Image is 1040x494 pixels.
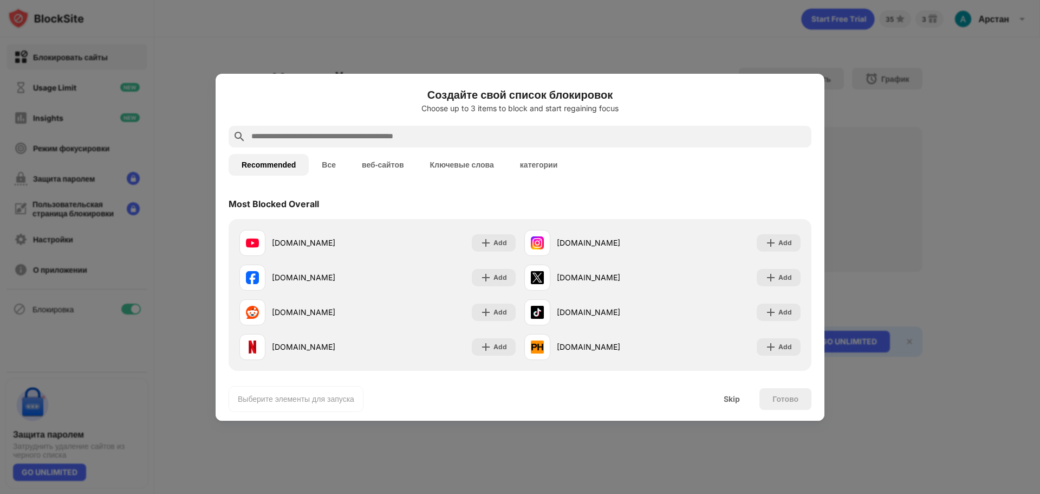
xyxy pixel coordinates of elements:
div: [DOMAIN_NAME] [272,272,378,283]
div: Add [778,238,792,248]
div: [DOMAIN_NAME] [272,306,378,318]
img: favicons [246,341,259,354]
img: favicons [531,236,544,249]
div: Most Blocked Overall [229,198,319,209]
div: [DOMAIN_NAME] [557,306,662,318]
img: favicons [246,236,259,249]
button: Ключевые слова [417,154,507,176]
div: [DOMAIN_NAME] [272,341,378,352]
button: веб-сайтов [349,154,417,176]
div: [DOMAIN_NAME] [272,237,378,248]
div: Add [493,342,507,352]
div: Add [778,307,792,318]
button: Recommended [229,154,309,176]
div: Add [778,272,792,283]
h6: Создайте свой список блокировок [229,87,811,103]
button: категории [507,154,570,176]
img: favicons [246,306,259,319]
img: favicons [531,306,544,319]
div: Выберите элементы для запуска [238,394,354,405]
button: Все [309,154,349,176]
img: favicons [246,271,259,284]
div: Choose up to 3 items to block and start regaining focus [229,104,811,113]
div: Add [778,342,792,352]
div: [DOMAIN_NAME] [557,237,662,248]
img: favicons [531,271,544,284]
div: Skip [724,395,740,403]
div: Add [493,272,507,283]
div: [DOMAIN_NAME] [557,341,662,352]
div: Готово [772,395,798,403]
div: [DOMAIN_NAME] [557,272,662,283]
div: Add [493,307,507,318]
div: Add [493,238,507,248]
img: favicons [531,341,544,354]
img: search.svg [233,130,246,143]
